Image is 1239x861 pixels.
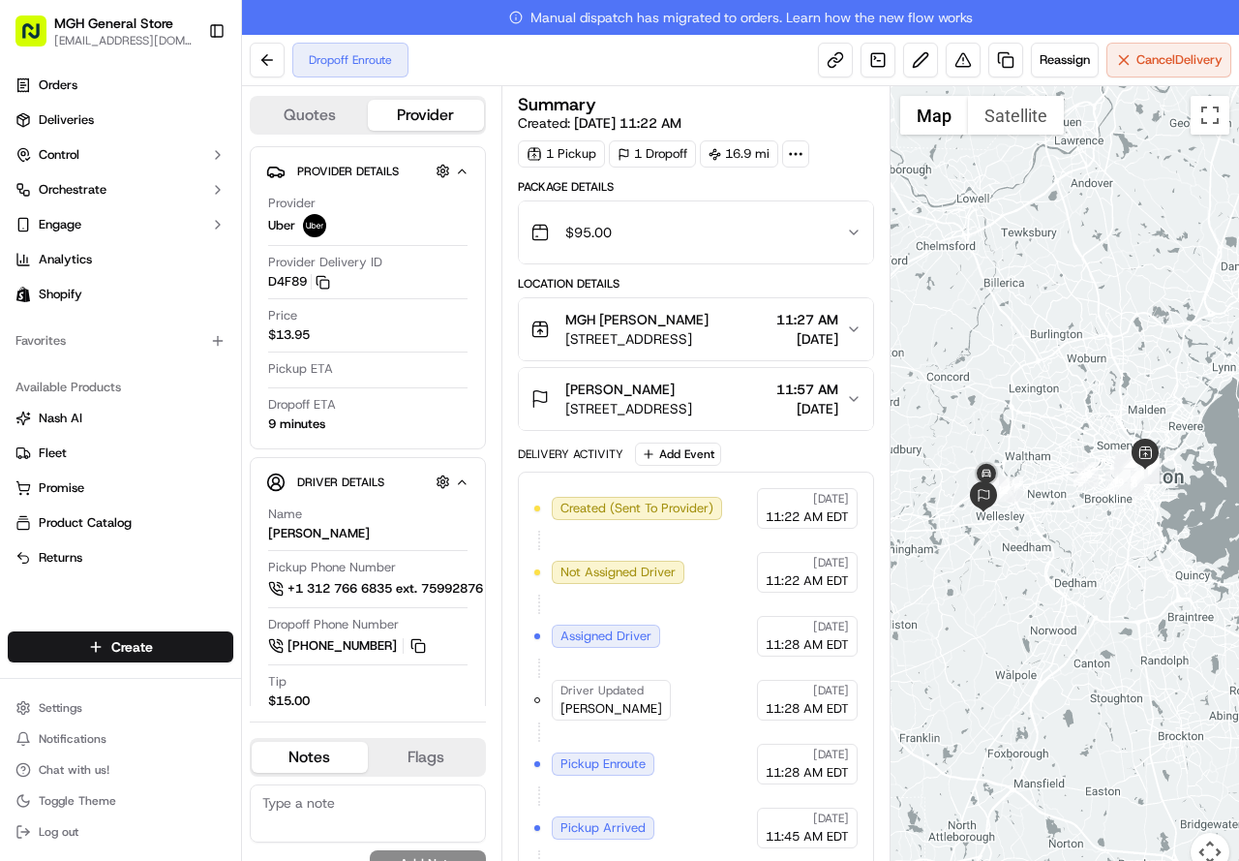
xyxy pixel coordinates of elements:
[8,631,233,662] button: Create
[39,216,81,233] span: Engage
[8,174,233,205] button: Orchestrate
[8,756,233,784] button: Chat with us!
[565,399,692,418] span: [STREET_ADDRESS]
[518,276,874,292] div: Location Details
[287,580,483,598] span: +1 312 766 6835 ext. 75992876
[8,507,233,538] button: Product Catalog
[39,286,82,303] span: Shopify
[1118,468,1143,493] div: 17
[8,209,233,240] button: Engage
[1040,51,1090,69] span: Reassign
[1073,462,1099,487] div: 20
[268,559,396,576] span: Pickup Phone Number
[268,635,429,657] button: [PHONE_NUMBER]
[560,819,646,837] span: Pickup Arrived
[268,396,336,414] span: Dropoff ETA
[998,477,1023,502] div: 21
[560,564,676,581] span: Not Assigned Driver
[8,70,233,101] a: Orders
[8,139,233,170] button: Control
[518,446,623,462] div: Delivery Activity
[15,445,226,462] a: Fleet
[519,201,873,263] button: $95.00
[813,619,849,634] span: [DATE]
[989,477,1014,503] div: 22
[518,113,681,133] span: Created:
[813,811,849,826] span: [DATE]
[54,14,173,33] span: MGH General Store
[111,637,153,657] span: Create
[39,146,79,164] span: Control
[766,508,849,526] span: 11:22 AM EDT
[266,466,469,498] button: Driver Details
[968,96,1064,135] button: Show satellite imagery
[39,111,94,129] span: Deliveries
[8,542,233,573] button: Returns
[268,525,370,542] div: [PERSON_NAME]
[813,491,849,507] span: [DATE]
[519,368,873,430] button: [PERSON_NAME][STREET_ADDRESS]11:57 AM[DATE]
[766,764,849,782] span: 11:28 AM EDT
[560,755,646,773] span: Pickup Enroute
[813,555,849,570] span: [DATE]
[560,628,651,645] span: Assigned Driver
[519,298,873,360] button: MGH [PERSON_NAME][STREET_ADDRESS]11:27 AM[DATE]
[268,307,297,324] span: Price
[8,787,233,815] button: Toggle Theme
[8,372,233,403] div: Available Products
[565,380,675,399] span: [PERSON_NAME]
[1116,454,1141,479] div: 15
[776,380,838,399] span: 11:57 AM
[776,399,838,418] span: [DATE]
[252,100,368,131] button: Quotes
[565,329,709,349] span: [STREET_ADDRESS]
[8,105,233,136] a: Deliveries
[776,329,838,349] span: [DATE]
[39,514,132,532] span: Product Catalog
[268,616,399,633] span: Dropoff Phone Number
[39,731,106,747] span: Notifications
[509,8,973,27] span: Manual dispatch has migrated to orders. Learn how the new flow works
[303,214,326,237] img: uber-new-logo.jpeg
[635,443,721,466] button: Add Event
[1134,459,1160,484] div: 2
[8,694,233,722] button: Settings
[565,310,709,329] span: MGH [PERSON_NAME]
[268,578,515,600] button: +1 312 766 6835 ext. 75992876
[368,100,484,131] button: Provider
[368,742,484,773] button: Flags
[518,96,596,113] h3: Summary
[39,479,84,497] span: Promise
[8,244,233,275] a: Analytics
[268,195,316,212] span: Provider
[766,828,849,846] span: 11:45 AM EDT
[1191,96,1229,135] button: Toggle fullscreen view
[1105,470,1131,495] div: 19
[54,33,193,48] span: [EMAIL_ADDRESS][DOMAIN_NAME]
[8,438,233,469] button: Fleet
[39,700,82,716] span: Settings
[287,637,397,655] span: [PHONE_NUMBER]
[39,793,116,809] span: Toggle Theme
[39,549,82,567] span: Returns
[39,410,82,427] span: Nash AI
[813,747,849,762] span: [DATE]
[268,673,287,691] span: Tip
[574,114,681,132] span: [DATE] 11:22 AM
[15,549,226,567] a: Returns
[813,683,849,698] span: [DATE]
[15,410,226,427] a: Nash AI
[8,403,233,434] button: Nash AI
[297,475,384,490] span: Driver Details
[1031,43,1099,77] button: Reassign
[766,636,849,654] span: 11:28 AM EDT
[268,217,295,234] span: Uber
[39,251,92,268] span: Analytics
[39,445,67,462] span: Fleet
[39,77,77,94] span: Orders
[268,360,333,378] span: Pickup ETA
[268,326,310,344] span: $13.95
[15,514,226,532] a: Product Catalog
[518,140,605,168] div: 1 Pickup
[266,155,469,187] button: Provider Details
